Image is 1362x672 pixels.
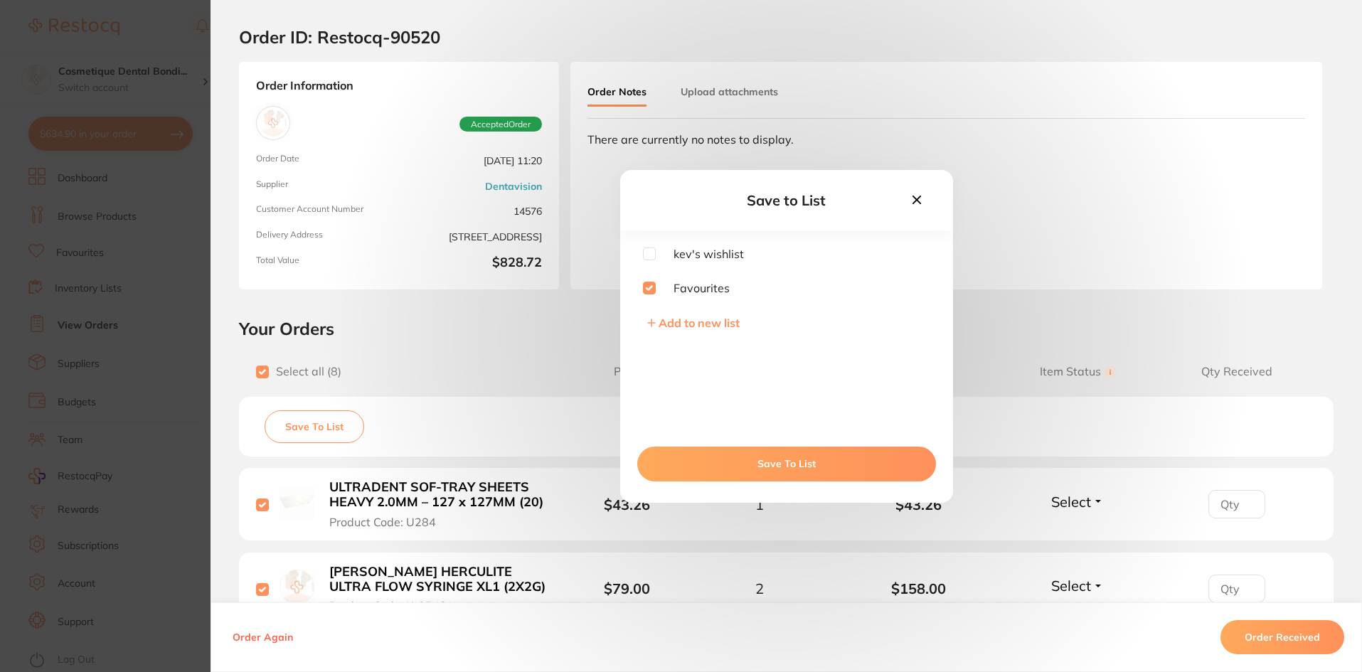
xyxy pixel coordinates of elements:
[656,247,744,260] span: kev's wishlist
[747,191,826,209] span: Save to List
[659,316,740,330] span: Add to new list
[656,282,730,294] span: Favourites
[637,447,936,481] button: Save To List
[643,316,744,330] button: Add to new list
